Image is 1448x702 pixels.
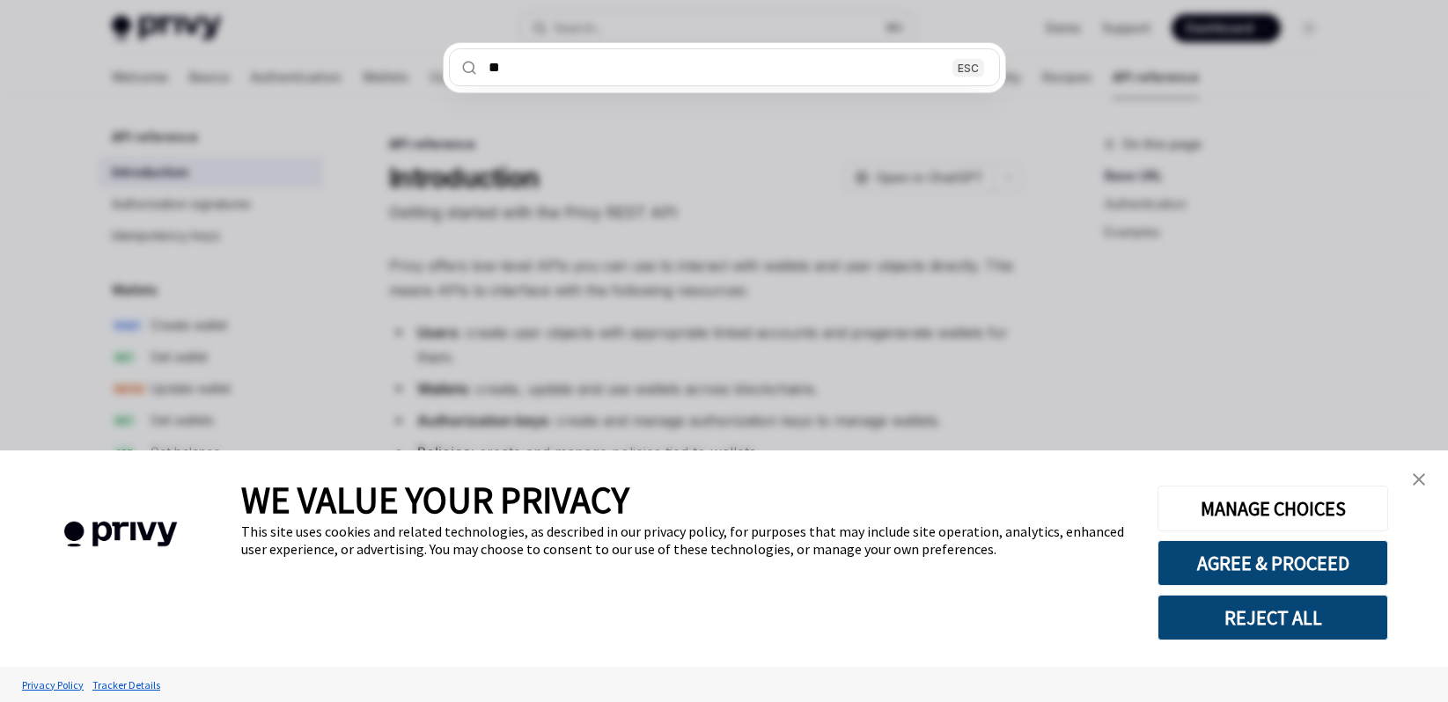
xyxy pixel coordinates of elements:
[1158,540,1388,586] button: AGREE & PROCEED
[952,58,984,77] div: ESC
[18,669,88,700] a: Privacy Policy
[26,496,215,573] img: company logo
[241,477,629,523] span: WE VALUE YOUR PRIVACY
[1401,462,1437,497] a: close banner
[1158,595,1388,640] button: REJECT ALL
[1413,473,1425,486] img: close banner
[88,669,165,700] a: Tracker Details
[1158,486,1388,531] button: MANAGE CHOICES
[241,523,1131,558] div: This site uses cookies and related technologies, as described in our privacy policy, for purposes...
